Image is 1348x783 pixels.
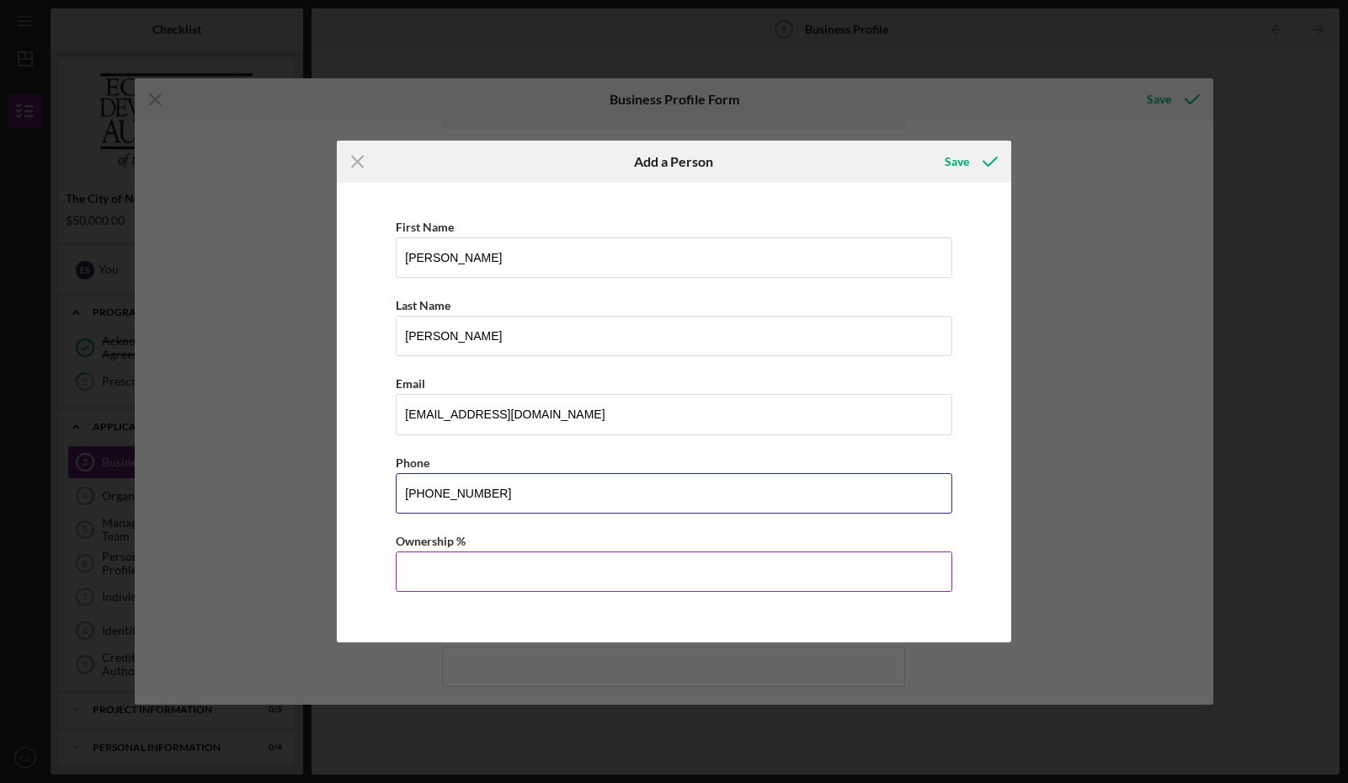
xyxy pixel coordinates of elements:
label: Email [396,376,425,391]
div: Save [945,145,969,178]
label: Last Name [396,298,450,312]
h6: Add a Person [634,154,713,169]
label: Phone [396,455,429,470]
button: Save [928,145,1011,178]
label: Ownership % [396,534,466,548]
label: First Name [396,220,454,234]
